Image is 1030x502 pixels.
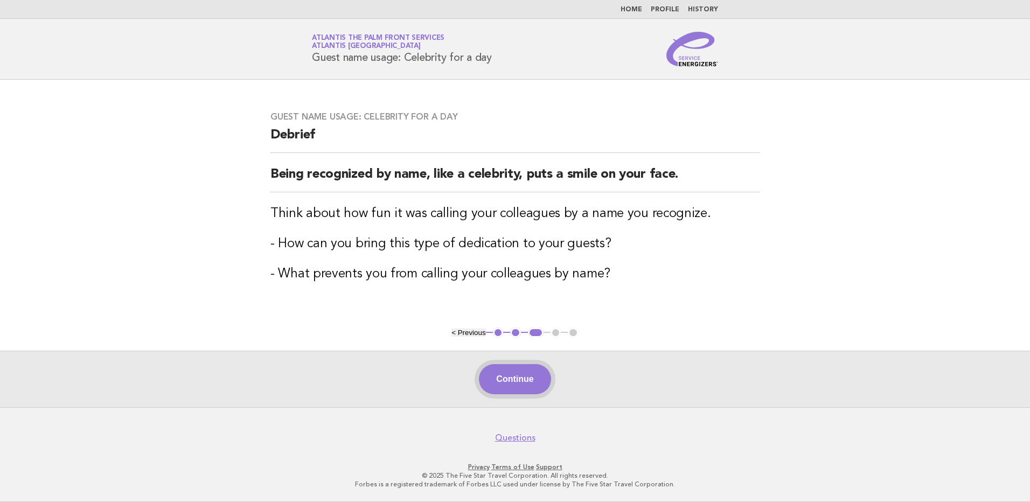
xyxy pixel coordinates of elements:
span: Atlantis [GEOGRAPHIC_DATA] [312,43,421,50]
a: Atlantis The Palm Front ServicesAtlantis [GEOGRAPHIC_DATA] [312,34,444,50]
button: 3 [528,327,544,338]
a: Support [536,463,562,471]
img: Service Energizers [666,32,718,66]
a: Privacy [468,463,490,471]
h3: Think about how fun it was calling your colleagues by a name you recognize. [270,205,760,222]
button: Continue [479,364,551,394]
p: · · [185,463,845,471]
a: Profile [651,6,679,13]
a: Home [621,6,642,13]
a: Terms of Use [491,463,534,471]
h2: Being recognized by name, like a celebrity, puts a smile on your face. [270,166,760,192]
h3: - How can you bring this type of dedication to your guests? [270,235,760,253]
h2: Debrief [270,127,760,153]
h3: - What prevents you from calling your colleagues by name? [270,266,760,283]
h1: Guest name usage: Celebrity for a day [312,35,492,63]
h3: Guest name usage: Celebrity for a day [270,111,760,122]
p: © 2025 The Five Star Travel Corporation. All rights reserved. [185,471,845,480]
p: Forbes is a registered trademark of Forbes LLC used under license by The Five Star Travel Corpora... [185,480,845,489]
a: Questions [495,433,535,443]
button: 2 [510,327,521,338]
button: < Previous [451,329,485,337]
button: 1 [493,327,504,338]
a: History [688,6,718,13]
